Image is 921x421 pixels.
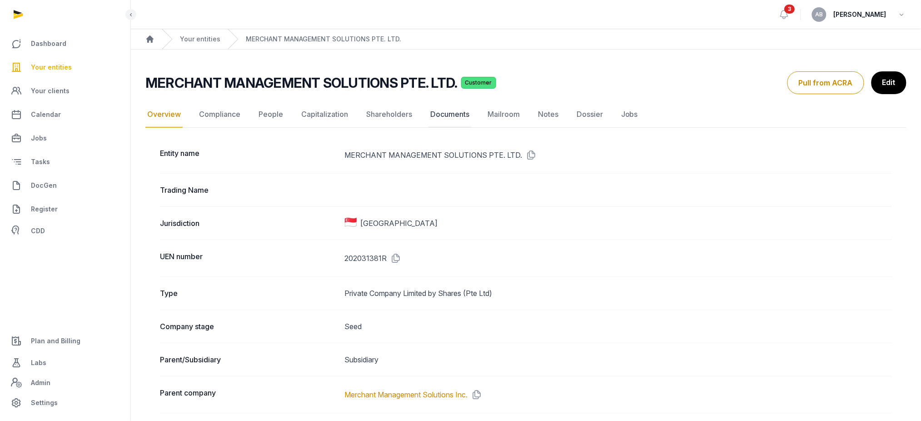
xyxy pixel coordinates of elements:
a: MERCHANT MANAGEMENT SOLUTIONS PTE. LTD. [246,35,401,44]
button: Pull from ACRA [787,71,864,94]
span: Register [31,204,58,215]
a: Plan and Billing [7,330,123,352]
span: Plan and Billing [31,336,80,346]
span: DocGen [31,180,57,191]
nav: Breadcrumb [131,29,921,50]
a: Jobs [619,101,640,128]
a: Notes [536,101,560,128]
span: Customer [461,77,496,89]
nav: Tabs [145,101,906,128]
a: Compliance [197,101,242,128]
a: Register [7,198,123,220]
span: AB [816,12,823,17]
a: Documents [428,101,471,128]
a: Your entities [7,56,123,78]
dd: 202031381R [345,251,892,266]
a: People [257,101,285,128]
dt: Company stage [160,321,338,332]
dd: Seed [345,321,892,332]
dt: Entity name [160,148,338,162]
a: Mailroom [486,101,522,128]
dt: Jurisdiction [160,218,338,229]
span: Your entities [31,62,72,73]
span: Jobs [31,133,47,144]
span: 3 [785,5,795,14]
button: AB [812,7,826,22]
a: Your clients [7,80,123,102]
dt: Parent company [160,387,338,402]
a: Dossier [575,101,605,128]
span: [PERSON_NAME] [834,9,886,20]
a: Dashboard [7,33,123,55]
span: Settings [31,397,58,408]
a: DocGen [7,175,123,196]
span: Calendar [31,109,61,120]
a: Your entities [180,35,220,44]
dt: UEN number [160,251,338,266]
a: CDD [7,222,123,240]
a: Edit [871,71,906,94]
h2: MERCHANT MANAGEMENT SOLUTIONS PTE. LTD. [145,75,458,91]
a: Admin [7,374,123,392]
span: Admin [31,377,50,388]
a: Labs [7,352,123,374]
a: Calendar [7,104,123,125]
dd: Subsidiary [345,354,892,365]
dd: MERCHANT MANAGEMENT SOLUTIONS PTE. LTD. [345,148,892,162]
dt: Parent/Subsidiary [160,354,338,365]
a: Settings [7,392,123,414]
dt: Type [160,288,338,299]
a: Tasks [7,151,123,173]
span: Dashboard [31,38,66,49]
span: Your clients [31,85,70,96]
a: Overview [145,101,183,128]
span: Labs [31,357,46,368]
dt: Trading Name [160,185,338,195]
span: Tasks [31,156,50,167]
a: Jobs [7,127,123,149]
a: Merchant Management Solutions Inc. [345,389,468,400]
a: Capitalization [299,101,350,128]
dd: Private Company Limited by Shares (Pte Ltd) [345,288,892,299]
span: CDD [31,226,45,236]
span: [GEOGRAPHIC_DATA] [360,218,438,229]
a: Shareholders [364,101,414,128]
